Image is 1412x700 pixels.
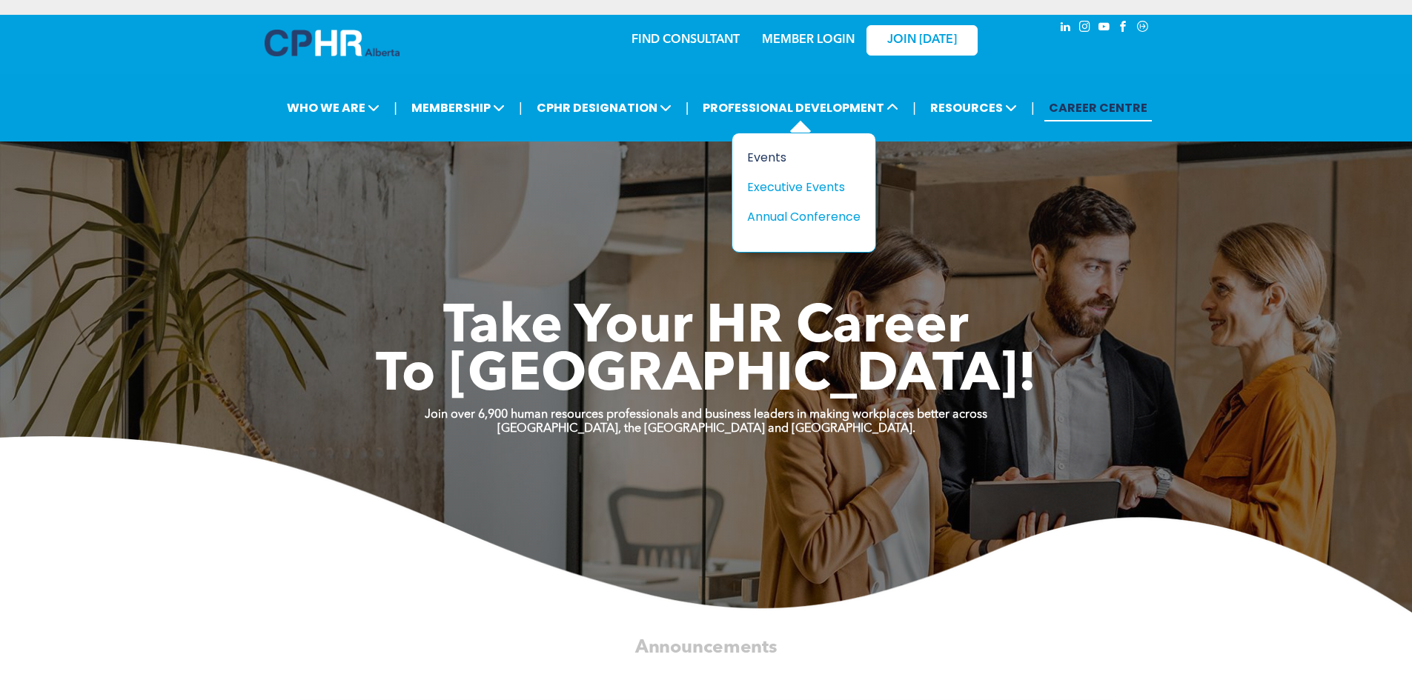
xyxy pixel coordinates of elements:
[635,639,778,656] span: Announcements
[443,301,969,355] span: Take Your HR Career
[747,178,861,196] a: Executive Events
[532,94,676,121] span: CPHR DESIGNATION
[632,34,740,46] a: FIND CONSULTANT
[1058,19,1074,39] a: linkedin
[394,93,397,123] li: |
[866,25,978,56] a: JOIN [DATE]
[282,94,384,121] span: WHO WE ARE
[1116,19,1132,39] a: facebook
[1077,19,1093,39] a: instagram
[686,93,689,123] li: |
[912,93,916,123] li: |
[747,178,849,196] div: Executive Events
[747,148,861,167] a: Events
[747,207,861,226] a: Annual Conference
[762,34,855,46] a: MEMBER LOGIN
[1096,19,1113,39] a: youtube
[747,148,849,167] div: Events
[698,94,903,121] span: PROFESSIONAL DEVELOPMENT
[497,423,915,435] strong: [GEOGRAPHIC_DATA], the [GEOGRAPHIC_DATA] and [GEOGRAPHIC_DATA].
[407,94,509,121] span: MEMBERSHIP
[425,409,987,421] strong: Join over 6,900 human resources professionals and business leaders in making workplaces better ac...
[1031,93,1035,123] li: |
[1044,94,1152,121] a: CAREER CENTRE
[265,30,400,56] img: A blue and white logo for cp alberta
[1135,19,1151,39] a: Social network
[926,94,1021,121] span: RESOURCES
[519,93,523,123] li: |
[747,207,849,226] div: Annual Conference
[887,33,957,47] span: JOIN [DATE]
[376,350,1037,403] span: To [GEOGRAPHIC_DATA]!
